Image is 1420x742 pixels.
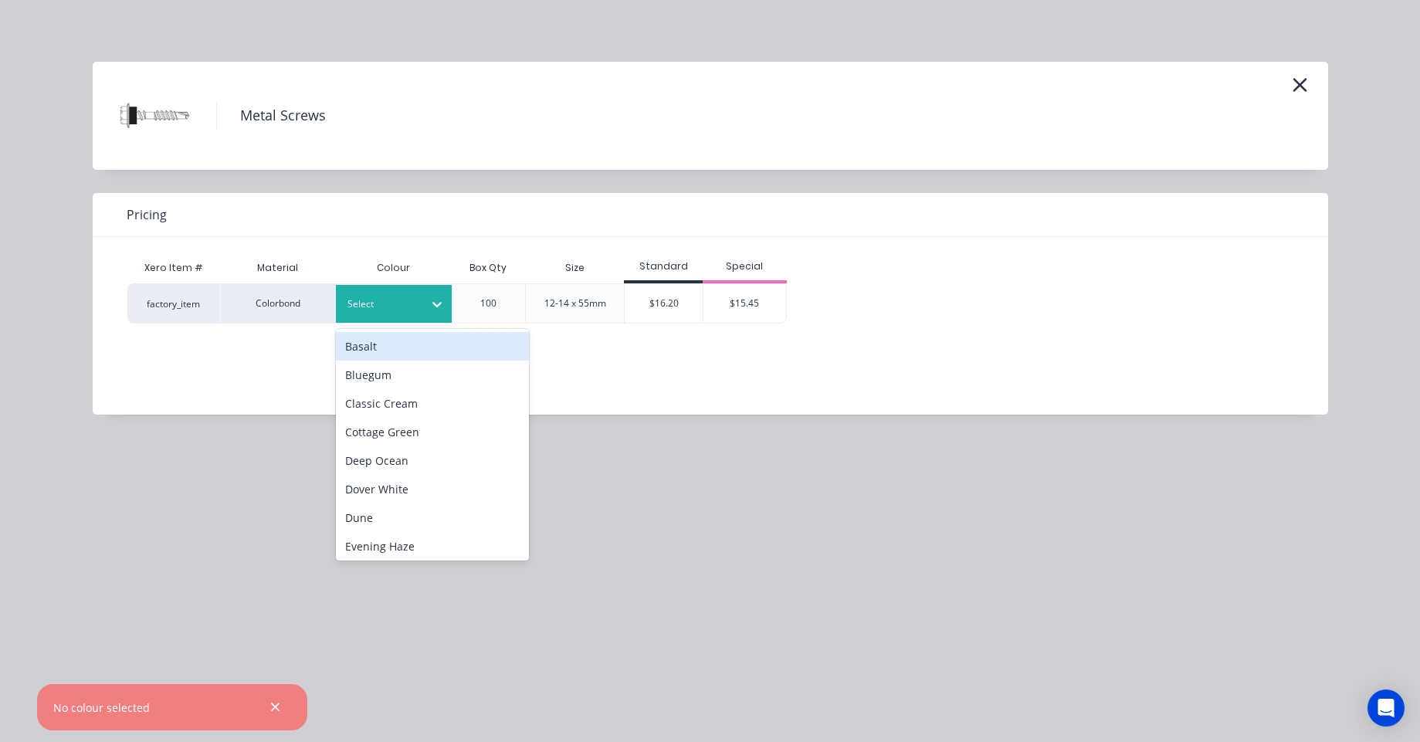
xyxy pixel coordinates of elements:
[553,249,597,287] div: Size
[336,252,452,283] div: Colour
[216,101,349,130] h4: Metal Screws
[127,283,220,324] div: factory_item
[625,284,703,323] div: $16.20
[703,284,786,323] div: $15.45
[336,532,529,561] div: Evening Haze
[336,446,529,475] div: Deep Ocean
[336,389,529,418] div: Classic Cream
[336,475,529,503] div: Dover White
[1367,689,1405,727] div: Open Intercom Messenger
[703,259,787,273] div: Special
[336,332,529,361] div: Basalt
[457,249,519,287] div: Box Qty
[220,283,336,324] div: Colorbond
[336,503,529,532] div: Dune
[544,296,606,310] div: 12-14 x 55mm
[116,77,193,154] img: Metal Screws
[53,700,150,716] div: No colour selected
[127,252,220,283] div: Xero Item #
[480,296,496,310] div: 100
[336,418,529,446] div: Cottage Green
[127,205,167,224] span: Pricing
[624,259,703,273] div: Standard
[336,361,529,389] div: Bluegum
[220,252,336,283] div: Material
